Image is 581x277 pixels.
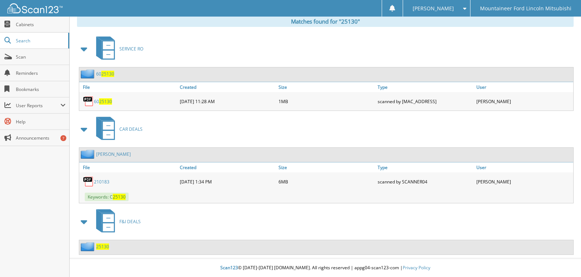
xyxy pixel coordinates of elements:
[376,82,475,92] a: Type
[83,96,94,107] img: PDF.png
[403,264,430,271] a: Privacy Policy
[85,193,129,201] span: Keywords: C
[101,71,114,77] span: 25130
[7,3,63,13] img: scan123-logo-white.svg
[475,82,573,92] a: User
[92,207,141,236] a: F&I DEALS
[16,70,66,76] span: Reminders
[16,102,60,109] span: User Reports
[178,82,277,92] a: Created
[475,94,573,109] div: [PERSON_NAME]
[277,174,375,189] div: 6MB
[81,242,96,251] img: folder2.png
[178,174,277,189] div: [DATE] 1:34 PM
[16,135,66,141] span: Announcements
[16,54,66,60] span: Scan
[96,71,114,77] a: 6025130
[376,162,475,172] a: Type
[92,34,143,63] a: SERVICE RO
[376,174,475,189] div: scanned by SCANNER04
[277,162,375,172] a: Size
[70,259,581,277] div: © [DATE]-[DATE] [DOMAIN_NAME]. All rights reserved | appg04-scan123-com |
[96,151,131,157] a: [PERSON_NAME]
[475,162,573,172] a: User
[79,162,178,172] a: File
[96,243,109,250] a: 25130
[16,21,66,28] span: Cabinets
[94,98,112,105] a: 6025130
[413,6,454,11] span: [PERSON_NAME]
[376,94,475,109] div: scanned by [MAC_ADDRESS]
[16,38,64,44] span: Search
[99,98,112,105] span: 25130
[119,46,143,52] span: SERVICE RO
[119,218,141,225] span: F&I DEALS
[113,194,126,200] span: 25130
[475,174,573,189] div: [PERSON_NAME]
[178,162,277,172] a: Created
[81,150,96,159] img: folder2.png
[83,176,94,187] img: PDF.png
[81,69,96,78] img: folder2.png
[60,135,66,141] div: 7
[178,94,277,109] div: [DATE] 11:28 AM
[277,82,375,92] a: Size
[480,6,571,11] span: Mountaineer Ford Lincoln Mitsubishi
[277,94,375,109] div: 1MB
[92,115,143,144] a: CAR DEALS
[16,86,66,92] span: Bookmarks
[94,179,109,185] a: 210183
[79,82,178,92] a: File
[16,119,66,125] span: Help
[119,126,143,132] span: CAR DEALS
[77,16,574,27] div: Matches found for "25130"
[220,264,238,271] span: Scan123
